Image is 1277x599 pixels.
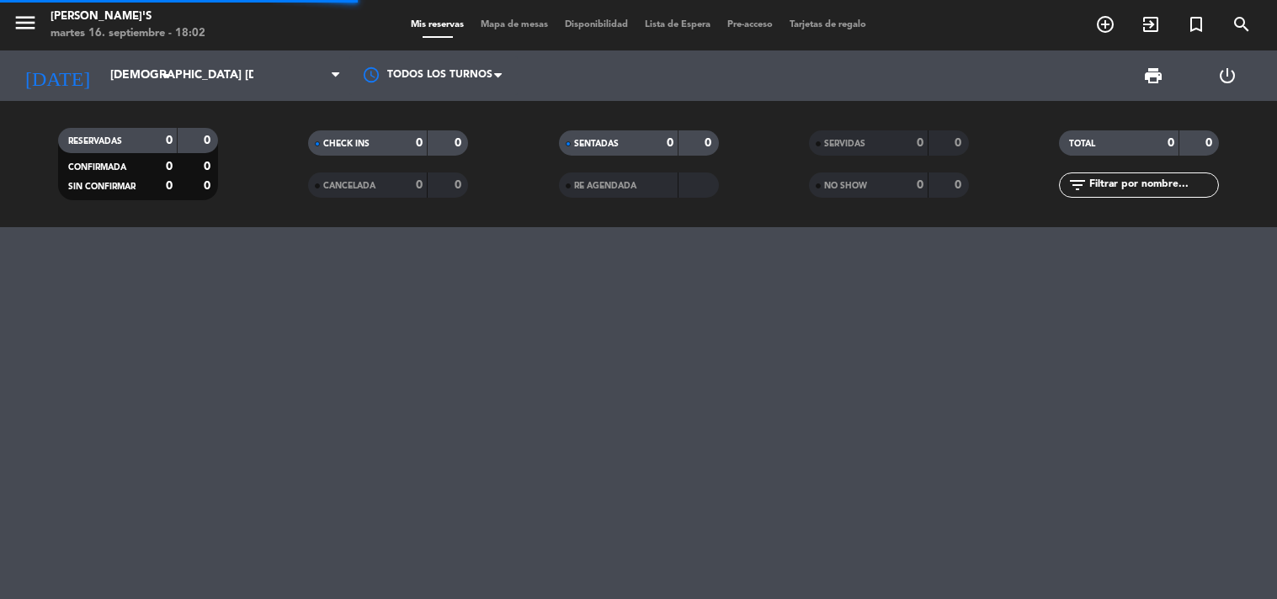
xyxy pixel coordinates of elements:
strong: 0 [455,179,465,191]
span: SENTADAS [574,140,619,148]
span: print [1143,66,1163,86]
i: filter_list [1067,175,1088,195]
strong: 0 [917,137,923,149]
span: Disponibilidad [556,20,636,29]
strong: 0 [416,137,423,149]
strong: 0 [705,137,715,149]
i: search [1232,14,1252,34]
div: LOG OUT [1190,50,1264,101]
span: SIN CONFIRMAR [68,183,136,191]
span: Mis reservas [402,20,472,29]
span: RE AGENDADA [574,182,636,190]
i: exit_to_app [1141,14,1161,34]
strong: 0 [204,180,214,192]
span: SERVIDAS [824,140,865,148]
strong: 0 [166,161,173,172]
strong: 0 [1205,137,1216,149]
span: Lista de Espera [636,20,719,29]
span: Tarjetas de regalo [781,20,875,29]
strong: 0 [955,137,965,149]
i: turned_in_not [1186,14,1206,34]
strong: 0 [416,179,423,191]
i: arrow_drop_down [157,66,177,86]
strong: 0 [1168,137,1174,149]
span: CHECK INS [323,140,370,148]
strong: 0 [166,135,173,146]
strong: 0 [917,179,923,191]
i: power_settings_new [1217,66,1237,86]
div: martes 16. septiembre - 18:02 [51,25,205,42]
input: Filtrar por nombre... [1088,176,1218,194]
span: CONFIRMADA [68,163,126,172]
span: CANCELADA [323,182,375,190]
strong: 0 [166,180,173,192]
span: TOTAL [1069,140,1095,148]
strong: 0 [204,135,214,146]
div: [PERSON_NAME]'s [51,8,205,25]
i: menu [13,10,38,35]
strong: 0 [955,179,965,191]
button: menu [13,10,38,41]
strong: 0 [204,161,214,172]
span: RESERVADAS [68,137,122,146]
strong: 0 [667,137,673,149]
i: [DATE] [13,57,102,94]
span: NO SHOW [824,182,867,190]
span: Mapa de mesas [472,20,556,29]
span: Pre-acceso [719,20,781,29]
i: add_circle_outline [1095,14,1115,34]
strong: 0 [455,137,465,149]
